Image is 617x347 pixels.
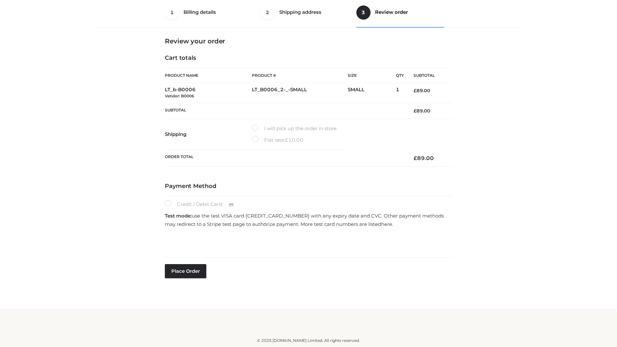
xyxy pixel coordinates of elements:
[396,83,404,103] td: 1
[252,136,303,144] label: Flat rate:
[285,137,303,143] bdi: 10.00
[252,124,337,133] label: I will pick up the order in store.
[165,264,206,278] button: Place order
[414,155,434,161] bdi: 89.00
[285,137,288,143] span: £
[165,93,194,98] small: Vendor: B0006
[414,155,417,161] span: £
[404,68,452,83] th: Subtotal
[95,337,522,344] div: © 2025 [DOMAIN_NAME] Limited. All rights reserved.
[165,213,192,219] strong: Test mode:
[414,88,430,93] bdi: 89.00
[252,83,348,103] td: LT_B0006_2-_-SMALL
[348,83,396,103] td: SMALL
[165,83,252,103] td: LT_b-B0006
[165,200,240,209] label: Credit / Debit Card
[165,103,404,119] th: Subtotal
[165,68,252,83] th: Product Name
[165,150,404,167] th: Order Total
[414,108,416,114] span: £
[164,230,451,254] iframe: Secure payment input frame
[165,119,252,150] th: Shipping
[414,108,430,114] bdi: 89.00
[225,201,237,209] img: Credit / Debit Card
[165,37,452,45] h3: Review your order
[165,183,452,190] h4: Payment Method
[414,88,416,93] span: £
[252,68,348,83] th: Product #
[396,68,404,83] th: Qty
[381,221,392,227] a: here
[165,55,452,62] h4: Cart totals
[165,212,452,228] p: use the test VISA card [CREDIT_CARD_NUMBER] with any expiry date and CVC. Other payment methods m...
[348,68,393,83] th: Size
